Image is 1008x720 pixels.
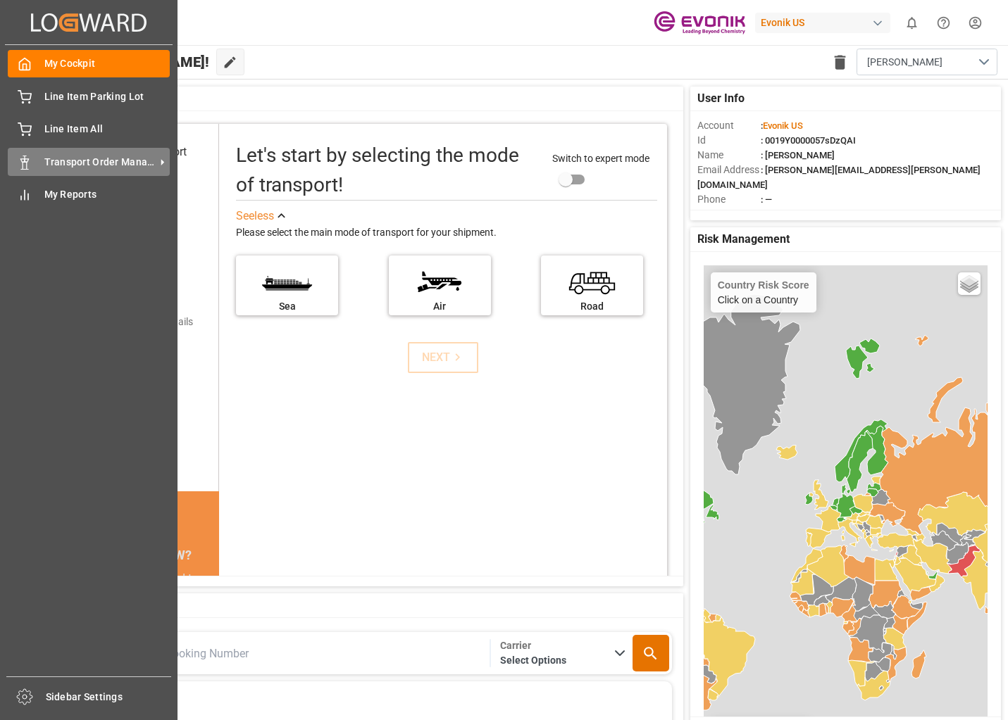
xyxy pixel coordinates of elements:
[761,135,856,146] span: : 0019Y0000057sDzQAI
[697,163,761,177] span: Email Address
[761,194,772,205] span: : —
[697,231,790,248] span: Risk Management
[697,207,761,222] span: Account Type
[928,7,959,39] button: Help Center
[697,148,761,163] span: Name
[236,208,274,225] div: See less
[761,150,835,160] span: : [PERSON_NAME]
[697,118,761,133] span: Account
[552,153,649,164] span: Switch to expert mode
[761,120,803,131] span: :
[654,11,745,35] img: Evonik-brand-mark-Deep-Purple-RGB.jpeg_1700498283.jpeg
[867,55,942,70] span: [PERSON_NAME]
[243,299,331,314] div: Sea
[68,636,486,671] input: Enter Container / Booking Number
[8,115,170,143] a: Line Item All
[44,187,170,202] span: My Reports
[761,209,838,220] span: : Freight Forwarder
[44,122,170,137] span: Line Item All
[500,638,611,653] span: Carrier
[718,279,809,305] div: Click on a Country
[633,635,669,671] button: Search
[396,299,484,314] div: Air
[44,155,156,170] span: Transport Order Management
[755,13,890,33] div: Evonik US
[422,349,465,366] div: NEXT
[697,165,981,190] span: : [PERSON_NAME][EMAIL_ADDRESS][PERSON_NAME][DOMAIN_NAME]
[495,636,628,671] button: open menu
[755,9,896,36] button: Evonik US
[46,690,172,705] span: Sidebar Settings
[958,272,981,295] a: Layers
[58,49,209,75] span: Hello [PERSON_NAME]!
[697,90,745,107] span: User Info
[8,50,170,77] a: My Cockpit
[8,181,170,208] a: My Reports
[44,56,170,71] span: My Cockpit
[500,653,611,668] span: Select Options
[697,133,761,148] span: Id
[718,279,809,291] h4: Country Risk Score
[857,49,997,75] button: open menu
[896,7,928,39] button: show 0 new notifications
[236,141,538,200] div: Let's start by selecting the mode of transport!
[697,192,761,207] span: Phone
[44,89,170,104] span: Line Item Parking Lot
[548,299,636,314] div: Road
[8,82,170,110] a: Line Item Parking Lot
[236,225,657,241] div: Please select the main mode of transport for your shipment.
[763,120,803,131] span: Evonik US
[408,342,478,373] button: NEXT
